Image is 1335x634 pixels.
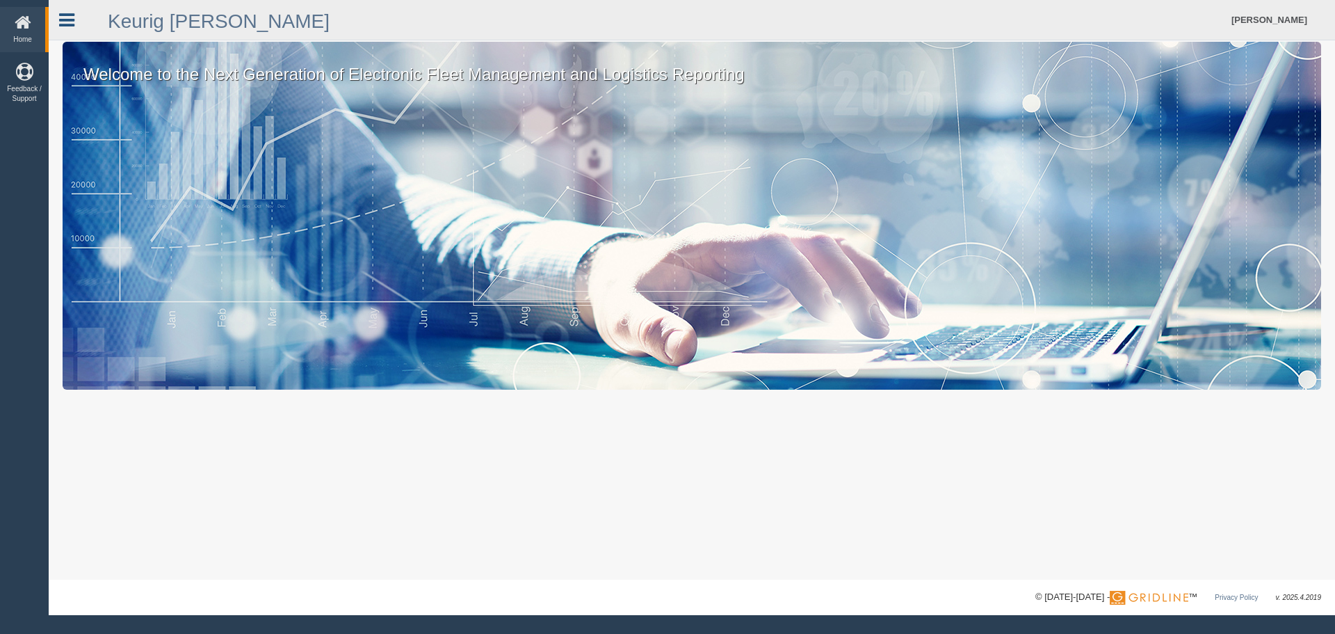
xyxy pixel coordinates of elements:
[1035,590,1321,605] div: © [DATE]-[DATE] - ™
[108,10,330,32] a: Keurig [PERSON_NAME]
[1276,594,1321,601] span: v. 2025.4.2019
[1110,591,1188,605] img: Gridline
[63,42,1321,86] p: Welcome to the Next Generation of Electronic Fleet Management and Logistics Reporting
[1215,594,1258,601] a: Privacy Policy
